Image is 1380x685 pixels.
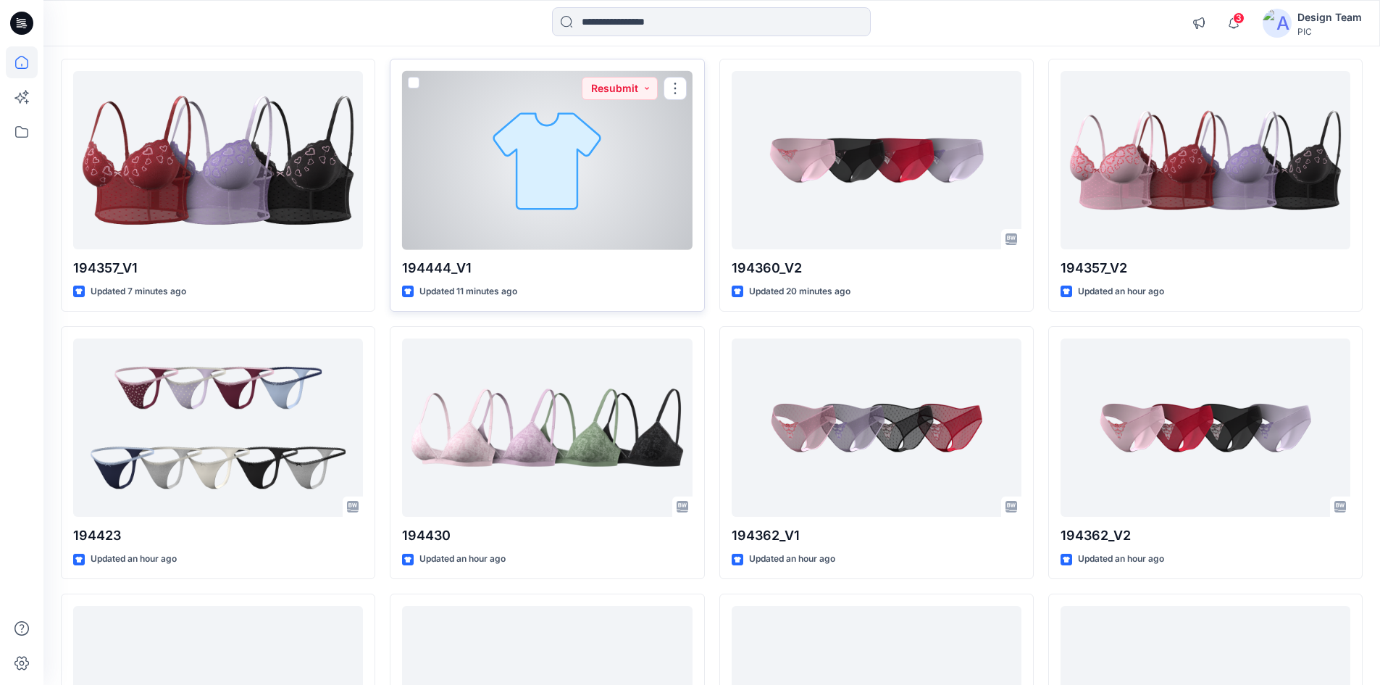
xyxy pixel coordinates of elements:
a: 194357_V2 [1061,71,1350,250]
div: PIC [1297,26,1362,37]
p: 194430 [402,526,692,546]
p: 194362_V2 [1061,526,1350,546]
p: Updated an hour ago [749,552,835,567]
p: Updated an hour ago [1078,284,1164,299]
p: 194362_V1 [732,526,1021,546]
img: avatar [1263,9,1292,38]
p: 194360_V2 [732,258,1021,278]
span: 3 [1233,12,1245,24]
p: 194357_V1 [73,258,363,278]
p: Updated an hour ago [91,552,177,567]
a: 194362_V1 [732,339,1021,518]
a: 194430 [402,339,692,518]
p: Updated 20 minutes ago [749,284,850,299]
a: 194357_V1 [73,71,363,250]
p: Updated an hour ago [419,552,506,567]
p: Updated 7 minutes ago [91,284,186,299]
div: Design Team [1297,9,1362,26]
p: Updated an hour ago [1078,552,1164,567]
p: Updated 11 minutes ago [419,284,517,299]
a: 194360_V2 [732,71,1021,250]
a: 194423 [73,339,363,518]
p: 194423 [73,526,363,546]
p: 194357_V2 [1061,258,1350,278]
p: 194444_V1 [402,258,692,278]
a: 194444_V1 [402,71,692,250]
a: 194362_V2 [1061,339,1350,518]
